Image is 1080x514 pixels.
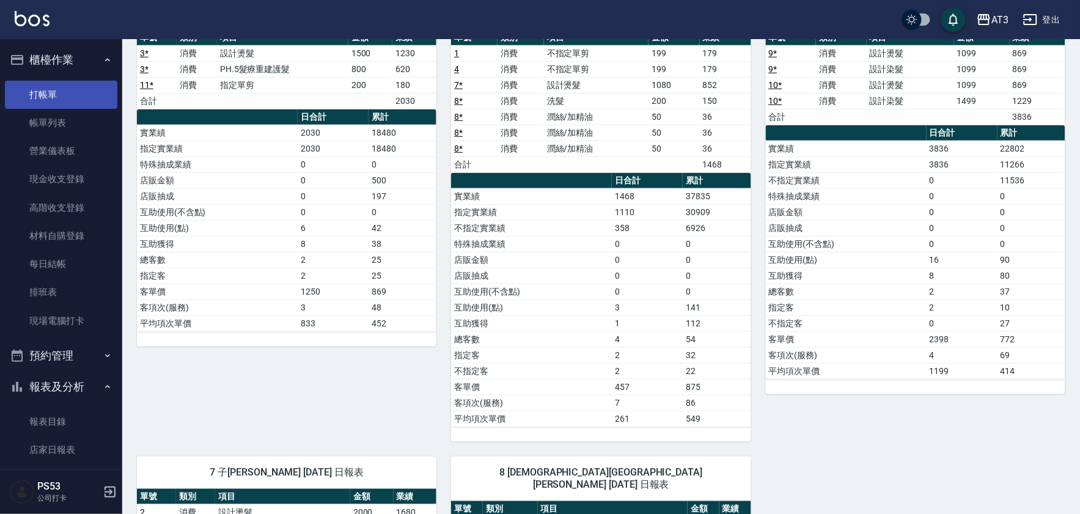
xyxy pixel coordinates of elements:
td: 0 [683,252,751,268]
td: 1099 [954,77,1010,93]
td: 36 [700,125,751,141]
td: 500 [369,172,436,188]
td: 消費 [498,93,544,109]
td: 1250 [298,284,369,299]
td: 設計燙髮 [867,77,954,93]
td: 不指定實業績 [766,172,927,188]
td: 18480 [369,125,436,141]
td: 869 [1010,45,1065,61]
td: 50 [648,141,700,156]
td: 2 [298,252,369,268]
td: 消費 [816,93,867,109]
td: 互助使用(不含點) [137,204,298,220]
td: 200 [348,77,392,93]
th: 業績 [394,489,437,505]
td: 25 [369,268,436,284]
td: 0 [927,204,997,220]
a: 互助日報表 [5,464,117,492]
td: 36 [700,109,751,125]
td: 0 [927,315,997,331]
td: 549 [683,411,751,427]
table: a dense table [137,30,436,109]
td: 洗髮 [544,93,648,109]
button: 櫃檯作業 [5,44,117,76]
th: 累計 [683,173,751,189]
td: 1199 [927,363,997,379]
td: 0 [927,236,997,252]
td: 總客數 [766,284,927,299]
table: a dense table [137,109,436,332]
td: 店販金額 [451,252,612,268]
td: 869 [1010,61,1065,77]
table: a dense table [766,30,1065,125]
td: 消費 [816,61,867,77]
td: PH.5髮療重建護髮 [217,61,348,77]
td: 200 [648,93,700,109]
td: 0 [612,252,683,268]
td: 0 [612,284,683,299]
a: 營業儀表板 [5,137,117,165]
td: 90 [997,252,1065,268]
td: 互助獲得 [766,268,927,284]
td: 0 [369,204,436,220]
td: 1 [612,315,683,331]
th: 項目 [215,489,350,505]
td: 設計染髮 [867,61,954,77]
td: 4 [612,331,683,347]
td: 6 [298,220,369,236]
td: 互助使用(不含點) [766,236,927,252]
td: 1468 [700,156,751,172]
td: 不指定單剪 [544,61,648,77]
td: 0 [612,236,683,252]
td: 7 [612,395,683,411]
a: 1 [454,48,459,58]
td: 8 [298,236,369,252]
td: 112 [683,315,751,331]
td: 合計 [451,156,498,172]
td: 3836 [1010,109,1065,125]
td: 0 [997,236,1065,252]
td: 消費 [498,141,544,156]
td: 179 [700,45,751,61]
a: 店家日報表 [5,436,117,464]
button: 登出 [1018,9,1065,31]
td: 25 [369,252,436,268]
button: 報表及分析 [5,371,117,403]
td: 1110 [612,204,683,220]
td: 合計 [137,93,177,109]
table: a dense table [766,125,1065,380]
td: 27 [997,315,1065,331]
td: 620 [392,61,436,77]
td: 互助使用(不含點) [451,284,612,299]
td: 10 [997,299,1065,315]
div: AT3 [991,12,1008,28]
td: 4 [927,347,997,363]
td: 互助使用(點) [451,299,612,315]
td: 2 [612,347,683,363]
td: 設計燙髮 [544,77,648,93]
td: 店販金額 [766,204,927,220]
td: 指定客 [451,347,612,363]
td: 設計燙髮 [867,45,954,61]
a: 高階收支登錄 [5,194,117,222]
td: 消費 [816,77,867,93]
td: 2030 [298,125,369,141]
button: save [941,7,966,32]
td: 設計燙髮 [217,45,348,61]
td: 414 [997,363,1065,379]
td: 2 [612,363,683,379]
td: 消費 [177,61,216,77]
td: 消費 [816,45,867,61]
td: 1229 [1010,93,1065,109]
td: 32 [683,347,751,363]
td: 11536 [997,172,1065,188]
td: 2030 [298,141,369,156]
th: 金額 [350,489,394,505]
td: 0 [298,204,369,220]
td: 消費 [498,77,544,93]
td: 869 [1010,77,1065,93]
td: 37 [997,284,1065,299]
td: 0 [612,268,683,284]
td: 833 [298,315,369,331]
td: 客單價 [766,331,927,347]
